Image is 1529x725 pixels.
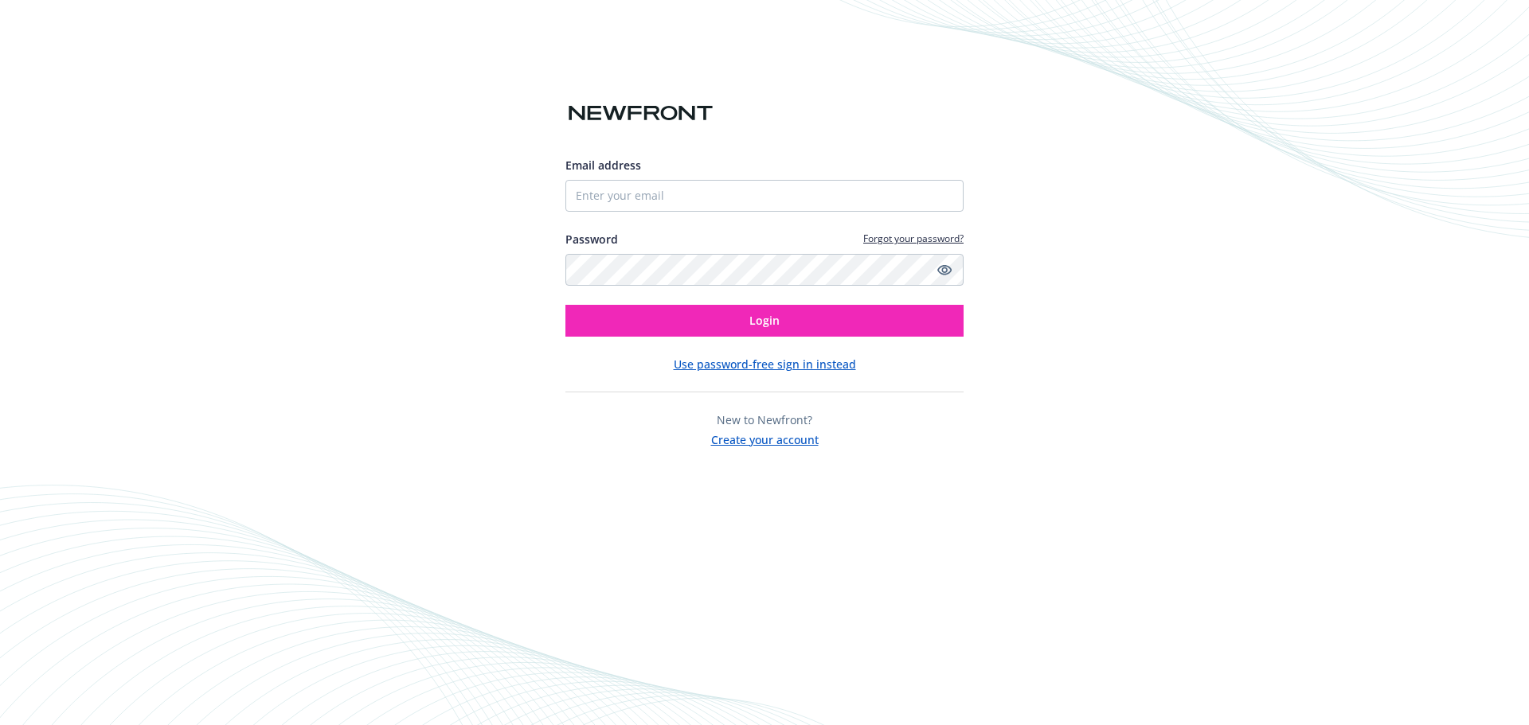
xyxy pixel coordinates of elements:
[565,99,716,127] img: Newfront logo
[935,260,954,279] a: Show password
[565,254,964,286] input: Enter your password
[565,305,964,337] button: Login
[711,428,819,448] button: Create your account
[565,180,964,212] input: Enter your email
[717,412,812,427] span: New to Newfront?
[674,356,856,372] button: Use password-free sign in instead
[749,313,780,328] span: Login
[863,232,964,245] a: Forgot your password?
[565,158,641,173] span: Email address
[565,231,618,248] label: Password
